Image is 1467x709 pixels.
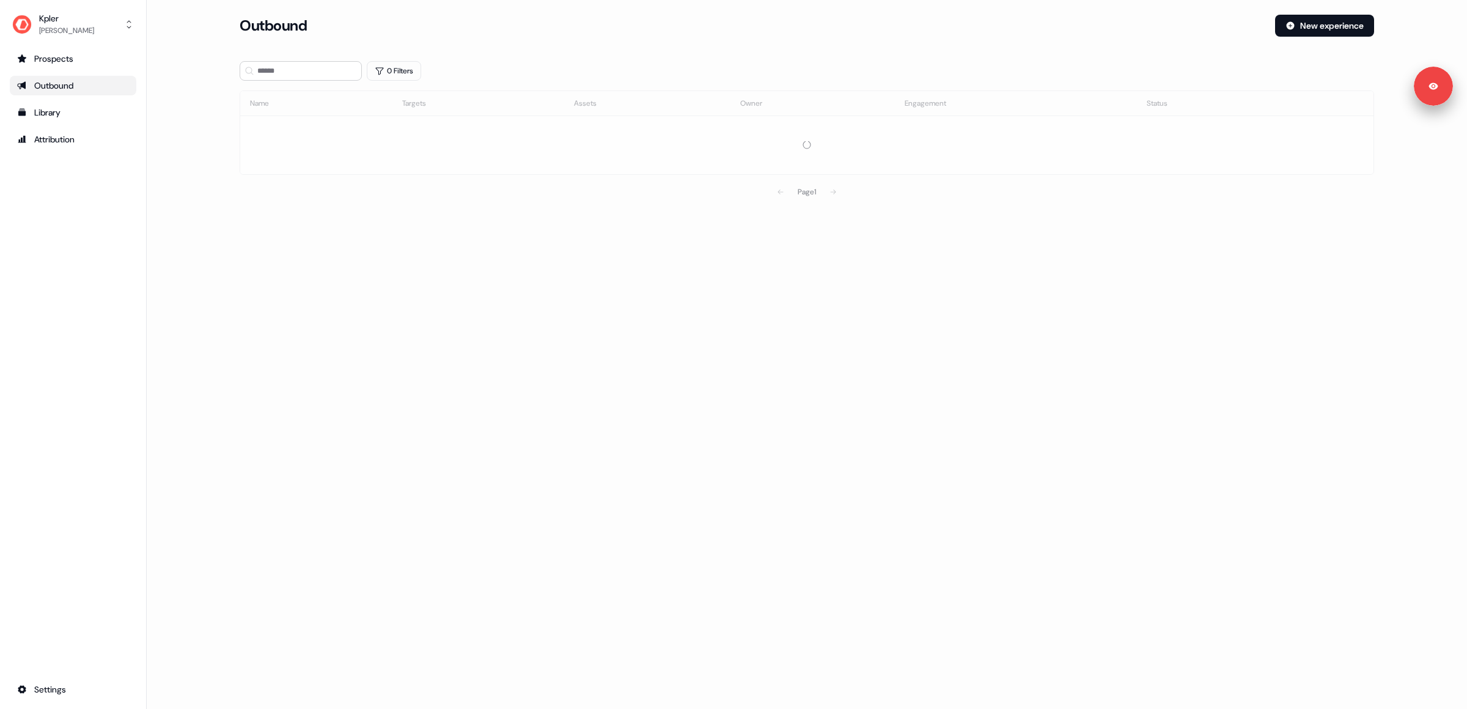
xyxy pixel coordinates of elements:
a: Go to integrations [10,680,136,699]
div: Prospects [17,53,129,65]
a: Go to outbound experience [10,76,136,95]
div: Outbound [17,79,129,92]
div: Settings [17,683,129,696]
div: Attribution [17,133,129,145]
a: Go to attribution [10,130,136,149]
div: Kpler [39,12,94,24]
button: Kpler[PERSON_NAME] [10,10,136,39]
div: [PERSON_NAME] [39,24,94,37]
div: Library [17,106,129,119]
a: Go to templates [10,103,136,122]
button: New experience [1275,15,1374,37]
a: Go to prospects [10,49,136,68]
h3: Outbound [240,17,307,35]
button: 0 Filters [367,61,421,81]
